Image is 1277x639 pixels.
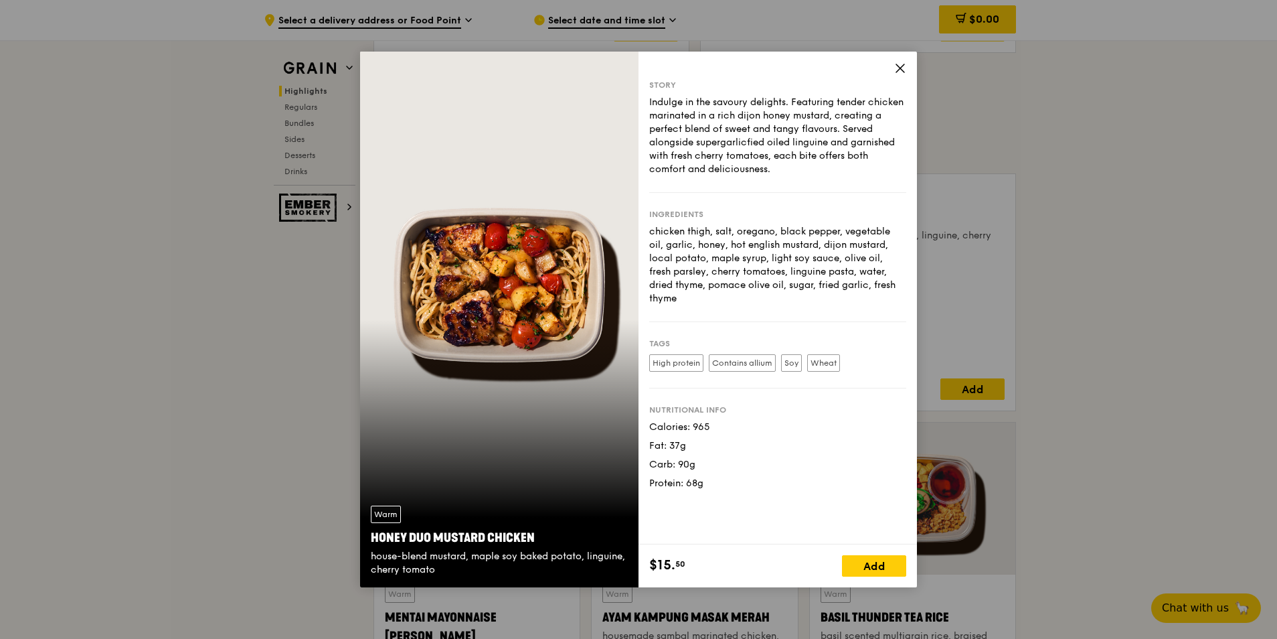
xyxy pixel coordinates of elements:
[371,550,628,577] div: house-blend mustard, maple soy baked potato, linguine, cherry tomato
[649,439,906,453] div: Fat: 37g
[649,96,906,176] div: Indulge in the savoury delights. Featuring tender chicken marinated in a rich dijon honey mustard...
[649,555,675,575] span: $15.
[807,354,840,372] label: Wheat
[371,506,401,523] div: Warm
[649,209,906,220] div: Ingredients
[371,528,628,547] div: Honey Duo Mustard Chicken
[649,338,906,349] div: Tags
[842,555,906,577] div: Add
[649,405,906,415] div: Nutritional info
[649,80,906,90] div: Story
[649,477,906,490] div: Protein: 68g
[675,559,685,569] span: 50
[649,225,906,305] div: chicken thigh, salt, oregano, black pepper, vegetable oil, garlic, honey, hot english mustard, di...
[649,458,906,472] div: Carb: 90g
[781,354,802,372] label: Soy
[649,421,906,434] div: Calories: 965
[649,354,703,372] label: High protein
[709,354,776,372] label: Contains allium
